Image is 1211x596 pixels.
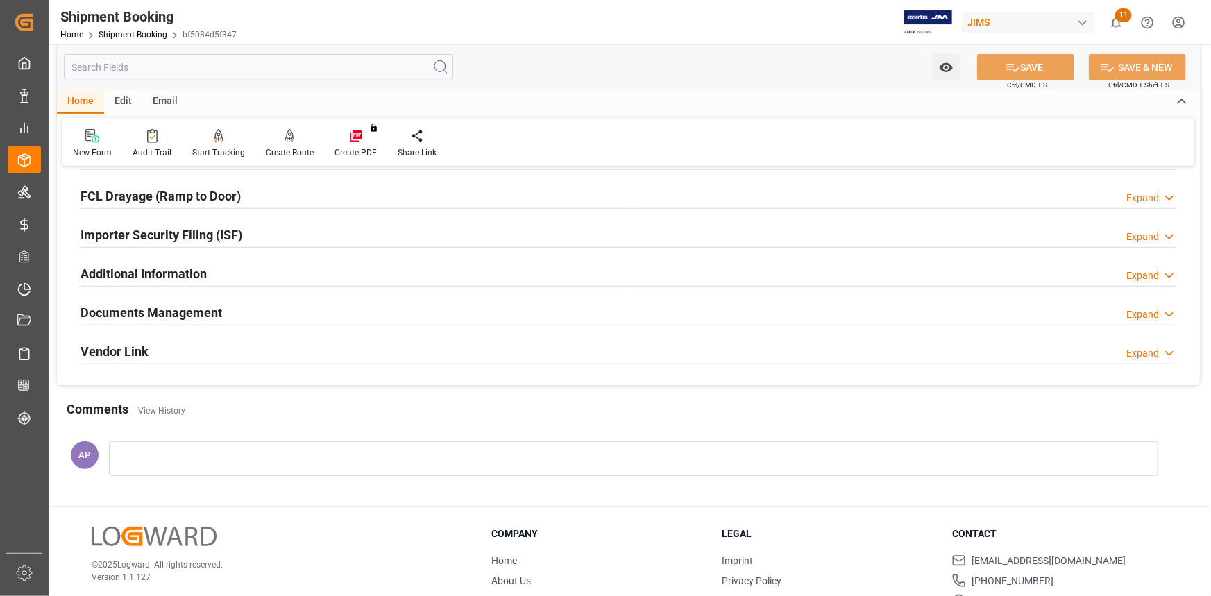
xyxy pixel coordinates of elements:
[904,10,952,35] img: Exertis%20JAM%20-%20Email%20Logo.jpg_1722504956.jpg
[491,575,531,586] a: About Us
[952,527,1165,541] h3: Contact
[138,406,185,416] a: View History
[104,90,142,114] div: Edit
[266,146,314,159] div: Create Route
[977,54,1074,80] button: SAVE
[1007,80,1047,90] span: Ctrl/CMD + S
[192,146,245,159] div: Start Tracking
[1101,7,1132,38] button: show 11 new notifications
[491,527,704,541] h3: Company
[722,527,935,541] h3: Legal
[60,6,237,27] div: Shipment Booking
[142,90,188,114] div: Email
[1126,269,1159,283] div: Expand
[972,554,1126,568] span: [EMAIL_ADDRESS][DOMAIN_NAME]
[722,555,753,566] a: Imprint
[81,303,222,322] h2: Documents Management
[491,555,517,566] a: Home
[1126,191,1159,205] div: Expand
[92,527,217,547] img: Logward Logo
[81,264,207,283] h2: Additional Information
[1115,8,1132,22] span: 11
[1132,7,1163,38] button: Help Center
[64,54,453,80] input: Search Fields
[73,146,112,159] div: New Form
[722,575,781,586] a: Privacy Policy
[972,574,1053,588] span: [PHONE_NUMBER]
[133,146,171,159] div: Audit Trail
[81,187,241,205] h2: FCL Drayage (Ramp to Door)
[962,12,1095,33] div: JIMS
[1089,54,1186,80] button: SAVE & NEW
[932,54,960,80] button: open menu
[1108,80,1169,90] span: Ctrl/CMD + Shift + S
[67,400,128,418] h2: Comments
[57,90,104,114] div: Home
[92,559,457,571] p: © 2025 Logward. All rights reserved.
[79,450,91,460] span: AP
[92,571,457,584] p: Version 1.1.127
[1126,307,1159,322] div: Expand
[398,146,437,159] div: Share Link
[60,30,83,40] a: Home
[81,225,242,244] h2: Importer Security Filing (ISF)
[1126,230,1159,244] div: Expand
[81,342,149,361] h2: Vendor Link
[99,30,167,40] a: Shipment Booking
[962,9,1101,35] button: JIMS
[1126,346,1159,361] div: Expand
